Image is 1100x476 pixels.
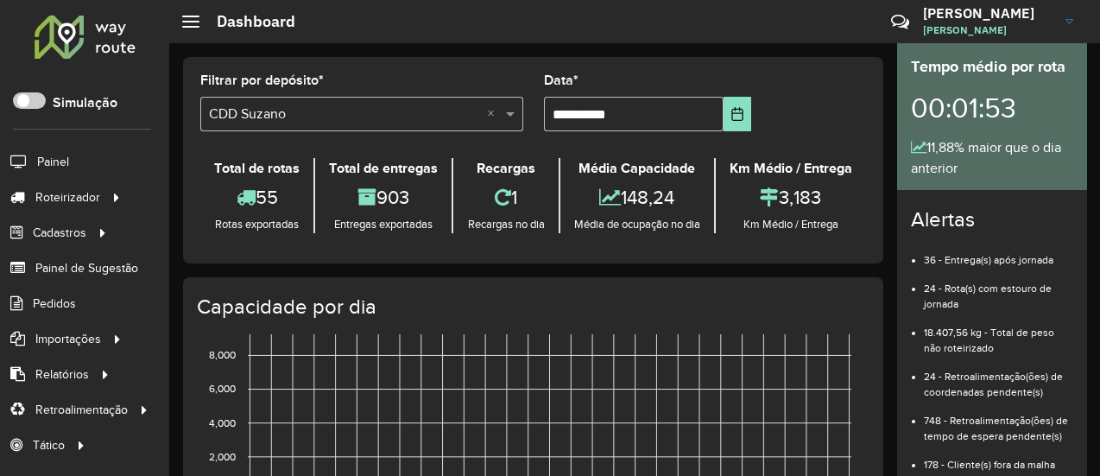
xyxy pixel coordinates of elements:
[882,3,919,41] a: Contato Rápido
[205,158,309,179] div: Total de rotas
[35,259,138,277] span: Painel de Sugestão
[565,216,710,233] div: Média de ocupação no dia
[319,179,447,216] div: 903
[205,179,309,216] div: 55
[924,312,1073,356] li: 18.407,56 kg - Total de peso não roteirizado
[565,158,710,179] div: Média Capacidade
[458,179,553,216] div: 1
[199,12,295,31] h2: Dashboard
[911,137,1073,179] div: 11,88% maior que o dia anterior
[724,97,751,131] button: Choose Date
[35,330,101,348] span: Importações
[911,207,1073,232] h4: Alertas
[911,55,1073,79] div: Tempo médio por rota
[458,158,553,179] div: Recargas
[924,268,1073,312] li: 24 - Rota(s) com estouro de jornada
[35,365,89,384] span: Relatórios
[35,401,128,419] span: Retroalimentação
[544,70,578,91] label: Data
[209,417,236,428] text: 4,000
[924,356,1073,400] li: 24 - Retroalimentação(ões) de coordenadas pendente(s)
[319,216,447,233] div: Entregas exportadas
[924,239,1073,268] li: 36 - Entrega(s) após jornada
[33,224,86,242] span: Cadastros
[487,104,502,124] span: Clear all
[911,79,1073,137] div: 00:01:53
[37,153,69,171] span: Painel
[319,158,447,179] div: Total de entregas
[33,436,65,454] span: Tático
[923,5,1053,22] h3: [PERSON_NAME]
[209,451,236,462] text: 2,000
[209,384,236,395] text: 6,000
[200,70,324,91] label: Filtrar por depósito
[35,188,100,206] span: Roteirizador
[205,216,309,233] div: Rotas exportadas
[720,179,862,216] div: 3,183
[923,22,1053,38] span: [PERSON_NAME]
[565,179,710,216] div: 148,24
[53,92,117,113] label: Simulação
[720,158,862,179] div: Km Médio / Entrega
[33,295,76,313] span: Pedidos
[458,216,553,233] div: Recargas no dia
[720,216,862,233] div: Km Médio / Entrega
[197,295,866,320] h4: Capacidade por dia
[209,350,236,361] text: 8,000
[924,400,1073,444] li: 748 - Retroalimentação(ões) de tempo de espera pendente(s)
